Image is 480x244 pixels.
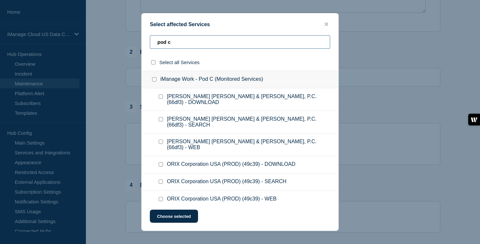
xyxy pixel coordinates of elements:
input: select all checkbox [151,60,155,64]
span: ORIX Corporation USA (PROD) (49c39) - WEB [167,196,276,202]
input: ORIX Corporation USA (PROD) (49c39) - DOWNLOAD checkbox [159,162,163,166]
input: iManage Work - Pod C (Monitored Services) checkbox [152,77,156,81]
span: [PERSON_NAME] [PERSON_NAME] & [PERSON_NAME], P.C. (66df3) - DOWNLOAD [167,94,329,105]
span: ORIX Corporation USA (PROD) (49c39) - DOWNLOAD [167,161,295,168]
input: Cohen Pollock Merlin & Turner, P.C. (66df3) - DOWNLOAD checkbox [159,95,163,99]
input: ORIX Corporation USA (PROD) (49c39) - WEB checkbox [159,197,163,201]
input: Search [150,35,330,49]
button: close button [323,21,330,27]
span: Select all Services [159,60,200,65]
span: ORIX Corporation USA (PROD) (49c39) - SEARCH [167,179,287,185]
div: iManage Work - Pod C (Monitored Services) [142,71,338,88]
input: ORIX Corporation USA (PROD) (49c39) - SEARCH checkbox [159,180,163,184]
span: [PERSON_NAME] [PERSON_NAME] & [PERSON_NAME], P.C. (66df3) - WEB [167,139,329,150]
input: Cohen Pollock Merlin & Turner, P.C. (66df3) - WEB checkbox [159,140,163,144]
div: Select affected Services [142,21,338,27]
span: [PERSON_NAME] [PERSON_NAME] & [PERSON_NAME], P.C. (66df3) - SEARCH [167,116,329,128]
button: Choose selected [150,210,198,223]
input: Cohen Pollock Merlin & Turner, P.C. (66df3) - SEARCH checkbox [159,117,163,121]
